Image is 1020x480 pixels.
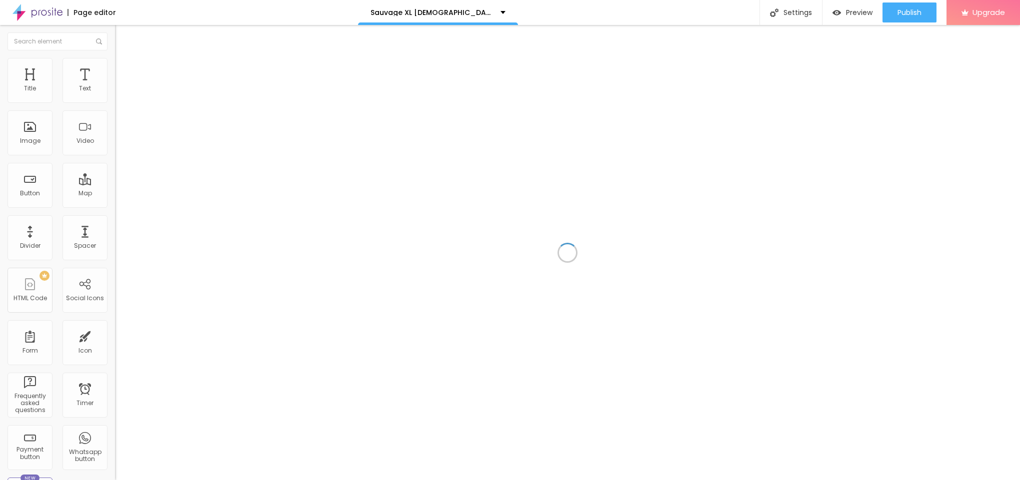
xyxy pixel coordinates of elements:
div: Button [20,190,40,197]
div: Timer [76,400,93,407]
div: Icon [78,347,92,354]
div: HTML Code [13,295,47,302]
div: Payment button [10,446,49,461]
div: Video [76,137,94,144]
p: Sauvage XL [DEMOGRAPHIC_DATA][MEDICAL_DATA] Capsules [GEOGRAPHIC_DATA] [370,9,493,16]
button: Publish [882,2,936,22]
button: Preview [822,2,882,22]
div: Image [20,137,40,144]
div: Social Icons [66,295,104,302]
div: Map [78,190,92,197]
div: Form [22,347,38,354]
span: Publish [897,8,921,16]
span: Upgrade [972,8,1005,16]
span: Preview [846,8,872,16]
div: Whatsapp button [65,449,104,463]
div: Title [24,85,36,92]
img: Icone [96,38,102,44]
img: view-1.svg [832,8,841,17]
div: Divider [20,242,40,249]
div: Spacer [74,242,96,249]
div: Text [79,85,91,92]
input: Search element [7,32,107,50]
div: Page editor [67,9,116,16]
div: Frequently asked questions [10,393,49,414]
img: Icone [770,8,778,17]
